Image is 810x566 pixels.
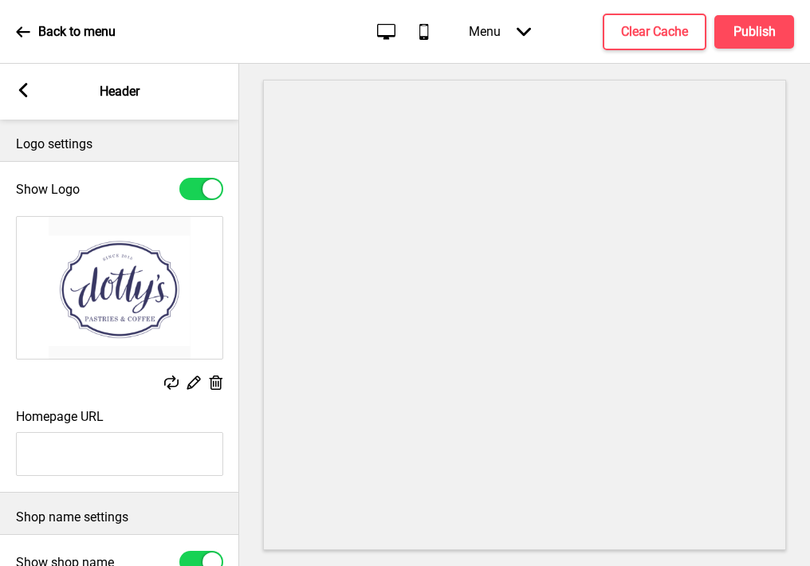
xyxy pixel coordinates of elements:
button: Publish [714,15,794,49]
label: Homepage URL [16,409,104,424]
h4: Clear Cache [621,23,688,41]
p: Back to menu [38,23,116,41]
label: Show Logo [16,182,80,197]
p: Shop name settings [16,509,223,526]
button: Clear Cache [603,14,706,50]
p: Header [100,83,140,100]
img: Image [17,217,222,359]
a: Back to menu [16,10,116,53]
p: Logo settings [16,136,223,153]
div: Menu [453,8,547,55]
h4: Publish [733,23,776,41]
